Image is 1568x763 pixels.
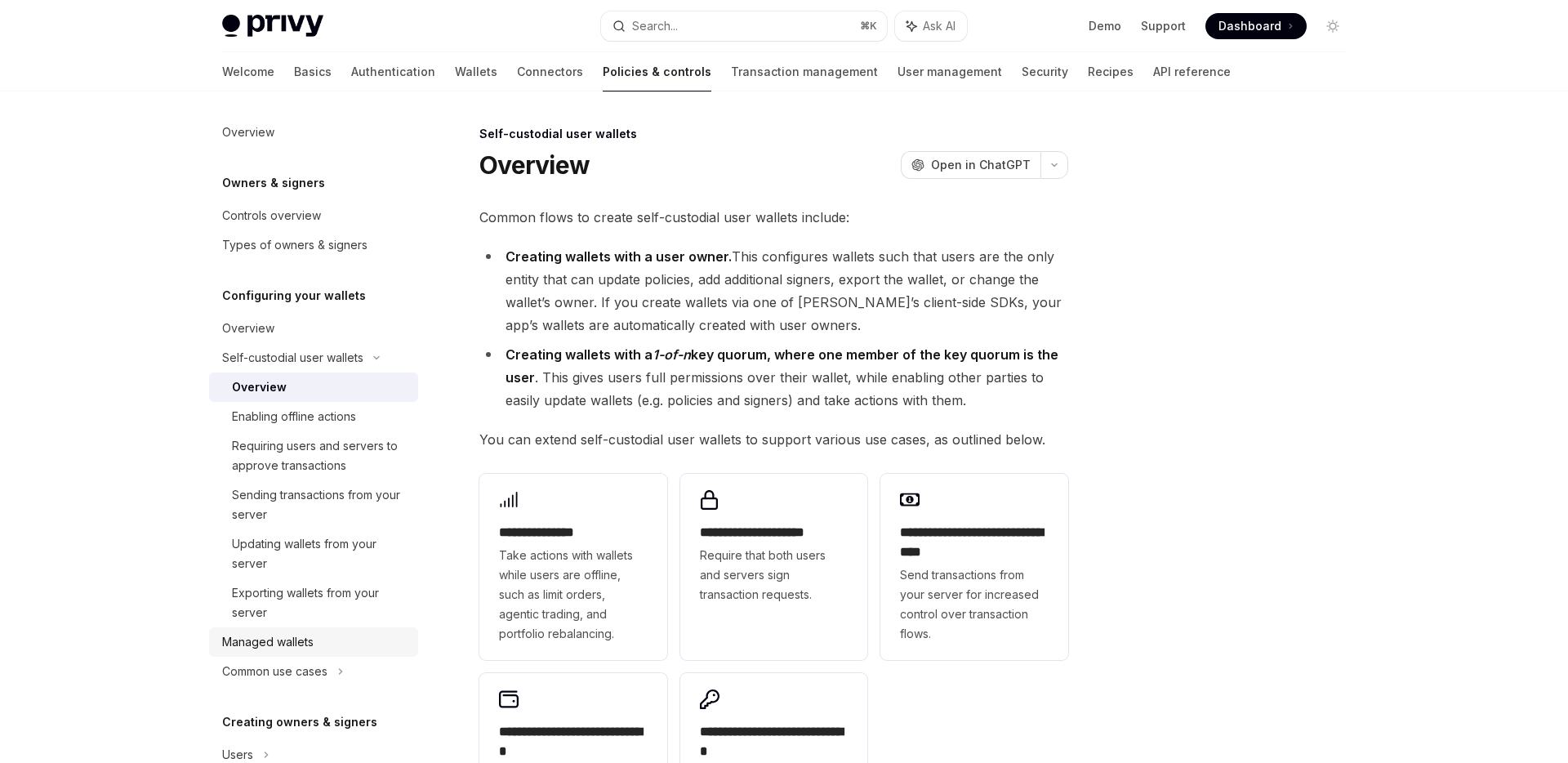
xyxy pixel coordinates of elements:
li: This configures wallets such that users are the only entity that can update policies, add additio... [479,245,1068,337]
a: Basics [294,52,332,91]
div: Overview [232,377,287,397]
a: **** **** *****Take actions with wallets while users are offline, such as limit orders, agentic t... [479,474,667,660]
a: Overview [209,314,418,343]
span: Send transactions from your server for increased control over transaction flows. [900,565,1049,644]
div: Enabling offline actions [232,407,356,426]
div: Self-custodial user wallets [479,126,1068,142]
a: Requiring users and servers to approve transactions [209,431,418,480]
span: ⌘ K [860,20,877,33]
img: light logo [222,15,323,38]
a: Sending transactions from your server [209,480,418,529]
a: Recipes [1088,52,1134,91]
div: Managed wallets [222,632,314,652]
span: Require that both users and servers sign transaction requests. [700,546,849,605]
a: Controls overview [209,201,418,230]
a: Connectors [517,52,583,91]
span: Open in ChatGPT [931,157,1031,173]
div: Overview [222,123,274,142]
a: Authentication [351,52,435,91]
a: Security [1022,52,1068,91]
a: Updating wallets from your server [209,529,418,578]
div: Requiring users and servers to approve transactions [232,436,408,475]
div: Overview [222,319,274,338]
button: Open in ChatGPT [901,151,1040,179]
div: Common use cases [222,662,327,681]
h1: Overview [479,150,590,180]
a: Enabling offline actions [209,402,418,431]
a: Support [1141,18,1186,34]
div: Exporting wallets from your server [232,583,408,622]
a: Dashboard [1205,13,1307,39]
span: Common flows to create self-custodial user wallets include: [479,206,1068,229]
span: Dashboard [1218,18,1281,34]
h5: Creating owners & signers [222,712,377,732]
h5: Configuring your wallets [222,286,366,306]
div: Self-custodial user wallets [222,348,363,368]
a: Policies & controls [603,52,711,91]
a: User management [898,52,1002,91]
a: API reference [1153,52,1231,91]
div: Search... [632,16,678,36]
a: Welcome [222,52,274,91]
a: Exporting wallets from your server [209,578,418,627]
a: Transaction management [731,52,878,91]
span: Ask AI [923,18,955,34]
div: Types of owners & signers [222,235,367,255]
a: Types of owners & signers [209,230,418,260]
a: Managed wallets [209,627,418,657]
h5: Owners & signers [222,173,325,193]
li: . This gives users full permissions over their wallet, while enabling other parties to easily upd... [479,343,1068,412]
a: Wallets [455,52,497,91]
a: Overview [209,373,418,402]
a: Overview [209,118,418,147]
div: Updating wallets from your server [232,534,408,573]
span: You can extend self-custodial user wallets to support various use cases, as outlined below. [479,428,1068,451]
button: Ask AI [895,11,967,41]
em: 1-of-n [653,346,691,363]
span: Take actions with wallets while users are offline, such as limit orders, agentic trading, and por... [499,546,648,644]
strong: Creating wallets with a key quorum, where one member of the key quorum is the user [506,346,1058,386]
strong: Creating wallets with a user owner. [506,248,732,265]
div: Sending transactions from your server [232,485,408,524]
button: Search...⌘K [601,11,887,41]
button: Toggle dark mode [1320,13,1346,39]
a: Demo [1089,18,1121,34]
div: Controls overview [222,206,321,225]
